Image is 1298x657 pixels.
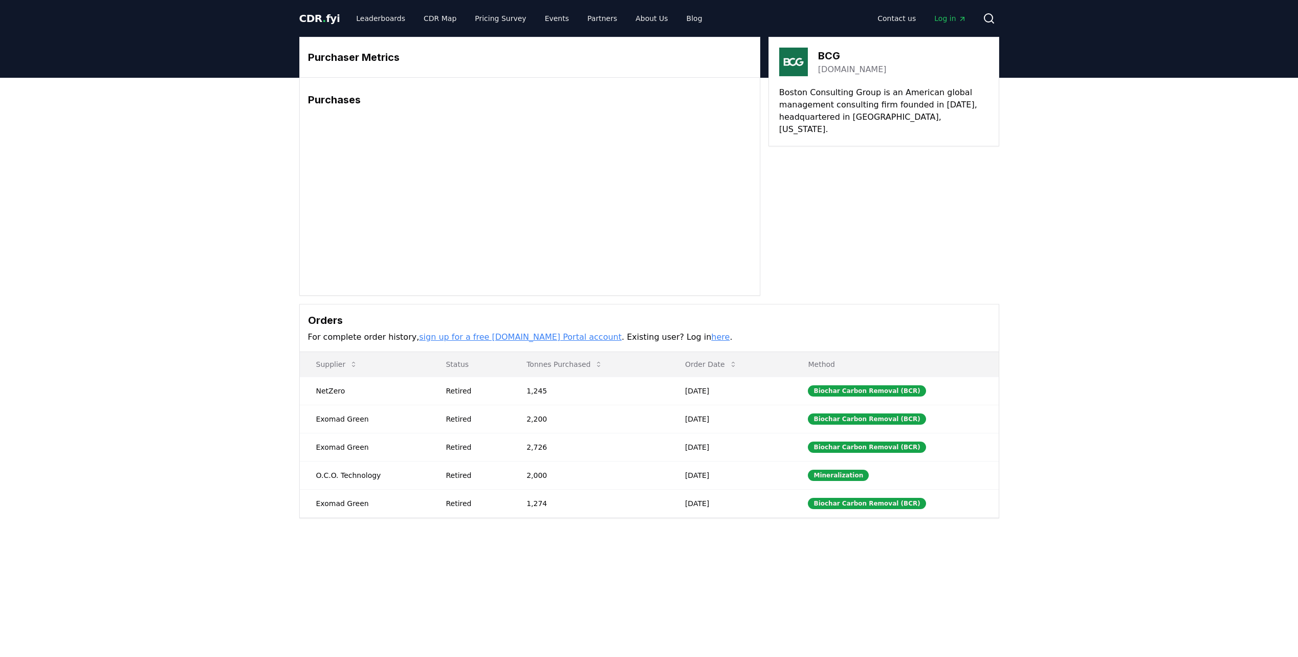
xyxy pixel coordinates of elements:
div: Retired [446,386,502,396]
td: [DATE] [669,433,792,461]
button: Supplier [308,354,366,375]
td: [DATE] [669,461,792,489]
span: Log in [934,13,966,24]
a: CDR.fyi [299,11,340,26]
td: O.C.O. Technology [300,461,430,489]
a: About Us [627,9,676,28]
nav: Main [348,9,710,28]
button: Tonnes Purchased [518,354,611,375]
div: Biochar Carbon Removal (BCR) [808,385,926,397]
div: Biochar Carbon Removal (BCR) [808,442,926,453]
h3: Purchaser Metrics [308,50,752,65]
td: 2,200 [510,405,669,433]
td: Exomad Green [300,433,430,461]
div: Biochar Carbon Removal (BCR) [808,498,926,509]
td: [DATE] [669,489,792,517]
div: Retired [446,442,502,452]
td: 1,245 [510,377,669,405]
a: [DOMAIN_NAME] [818,63,887,76]
p: Boston Consulting Group is an American global management consulting firm founded in [DATE], headq... [779,86,988,136]
img: BCG-logo [779,48,808,76]
div: Retired [446,414,502,424]
td: Exomad Green [300,405,430,433]
td: NetZero [300,377,430,405]
td: [DATE] [669,405,792,433]
div: Biochar Carbon Removal (BCR) [808,413,926,425]
a: Log in [926,9,974,28]
a: Partners [579,9,625,28]
div: Retired [446,498,502,509]
td: 2,726 [510,433,669,461]
span: CDR fyi [299,12,340,25]
a: sign up for a free [DOMAIN_NAME] Portal account [419,332,622,342]
a: Blog [678,9,711,28]
div: Retired [446,470,502,480]
a: here [711,332,730,342]
p: Method [800,359,990,369]
p: For complete order history, . Existing user? Log in . [308,331,991,343]
h3: Orders [308,313,991,328]
h3: BCG [818,48,887,63]
div: Mineralization [808,470,869,481]
a: Contact us [869,9,924,28]
a: Pricing Survey [467,9,534,28]
p: Status [437,359,502,369]
td: 1,274 [510,489,669,517]
h3: Purchases [308,92,752,107]
td: 2,000 [510,461,669,489]
span: . [322,12,326,25]
nav: Main [869,9,974,28]
a: Leaderboards [348,9,413,28]
a: CDR Map [415,9,465,28]
td: Exomad Green [300,489,430,517]
td: [DATE] [669,377,792,405]
button: Order Date [677,354,745,375]
a: Events [537,9,577,28]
